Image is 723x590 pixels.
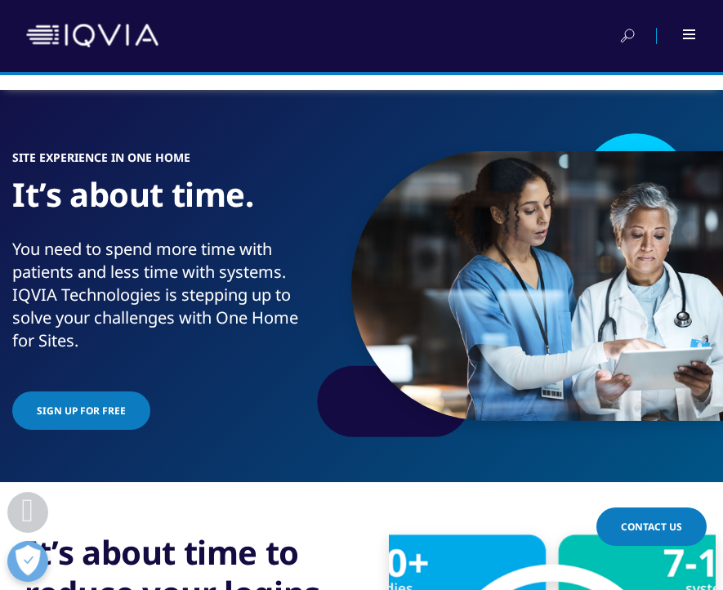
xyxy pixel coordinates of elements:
[596,507,707,546] a: Contact Us
[351,151,723,421] img: 2436_doctor-and-nurse-with-digital-tablet-talking.png
[621,520,682,534] span: Contact Us
[12,391,150,430] a: SIGN UP FOR FREE
[37,404,126,418] span: SIGN UP FOR FREE
[12,151,306,174] h6: Site experience in ONE HOME
[26,24,158,47] img: IQVIA Healthcare Information Technology and Pharma Clinical Research Company
[7,541,48,582] button: Open Preferences
[12,174,306,238] h1: It’s about time.
[12,238,306,362] p: You need to spend more time with patients and less time with systems. IQVIA Technologies is stepp...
